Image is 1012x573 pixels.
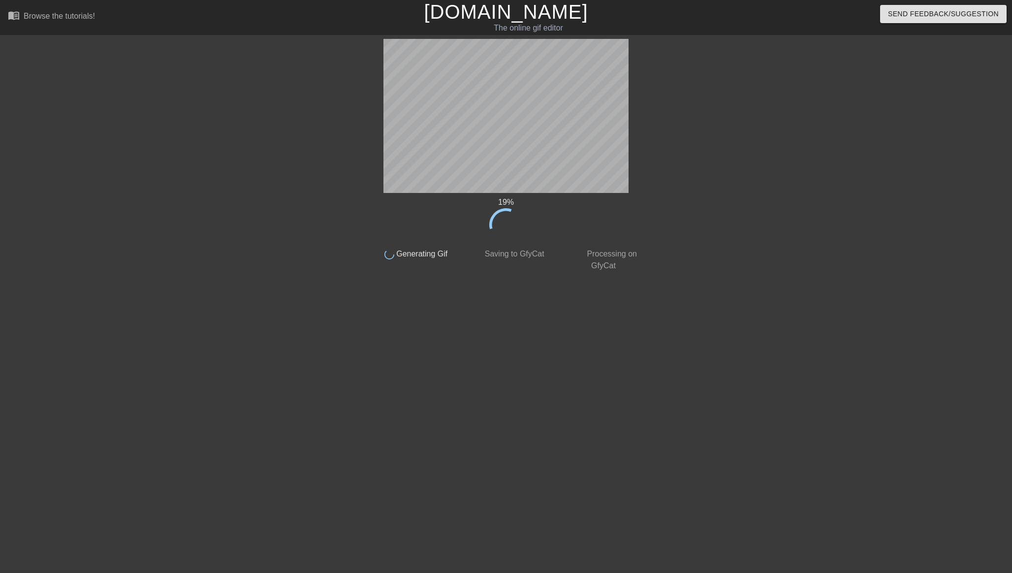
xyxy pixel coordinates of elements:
div: Browse the tutorials! [24,12,95,20]
span: Saving to GfyCat [482,250,544,258]
div: The online gif editor [342,22,714,34]
a: Browse the tutorials! [8,9,95,25]
span: Send Feedback/Suggestion [888,8,999,20]
span: menu_book [8,9,20,21]
div: 19 % [367,196,645,208]
button: Send Feedback/Suggestion [880,5,1007,23]
a: [DOMAIN_NAME] [424,1,588,23]
span: Generating Gif [394,250,448,258]
span: Processing on GfyCat [585,250,637,270]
